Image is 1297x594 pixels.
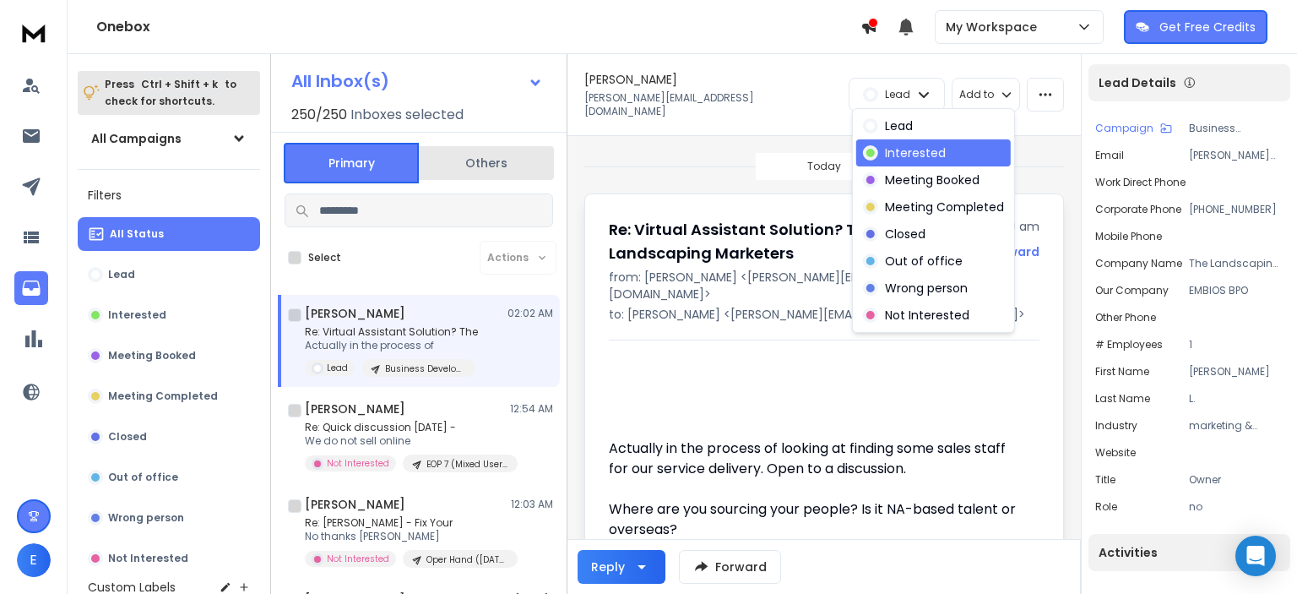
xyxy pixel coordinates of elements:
p: Work Direct Phone [1095,176,1186,189]
p: industry [1095,419,1137,433]
p: Lead Details [1099,74,1176,91]
h1: [PERSON_NAME] [305,496,405,513]
p: L. [1189,392,1283,406]
p: No thanks [PERSON_NAME] [305,530,507,543]
p: 12:54 AM [510,402,553,416]
p: Get Free Credits [1159,19,1256,35]
p: Business Development - CCS For EMBIOS [385,362,466,375]
p: Meeting Completed [885,199,1004,215]
p: Mobile Phone [1095,230,1162,243]
p: 12:03 AM [511,498,553,511]
p: Press to check for shortcuts. [105,76,236,110]
div: Open Intercom Messenger [1235,536,1276,576]
p: [PERSON_NAME][EMAIL_ADDRESS][DOMAIN_NAME] [584,91,819,118]
h1: All Campaigns [91,130,182,147]
p: Wrong person [885,280,968,297]
h1: [PERSON_NAME] [305,401,405,417]
p: First Name [1095,365,1149,379]
p: Last Name [1095,392,1150,406]
p: from: [PERSON_NAME] <[PERSON_NAME][EMAIL_ADDRESS][DOMAIN_NAME]> [609,269,1039,302]
h1: [PERSON_NAME] [584,71,677,88]
p: # Employees [1095,338,1163,351]
p: Company Name [1095,257,1182,270]
p: title [1095,473,1115,487]
div: Activities [1088,534,1290,571]
p: Out of office [885,253,963,270]
p: Lead [327,362,348,374]
h3: Filters [78,183,260,207]
p: Not Interested [885,307,969,324]
span: Ctrl + Shift + k [138,74,220,94]
p: website [1095,446,1136,460]
p: Our Company [1095,284,1169,297]
p: Not Interested [327,553,389,565]
label: Select [308,251,341,264]
p: Corporate Phone [1095,203,1181,216]
p: Lead [108,268,135,281]
p: [PERSON_NAME] [1189,365,1283,379]
p: Meeting Booked [108,349,196,362]
p: 02:02 AM [507,307,553,320]
p: 1 [1189,338,1283,351]
p: Lead [885,88,910,101]
p: role [1095,500,1117,514]
p: Re: Virtual Assistant Solution? The [305,325,478,339]
p: to: [PERSON_NAME] <[PERSON_NAME][EMAIL_ADDRESS][DOMAIN_NAME]> [609,306,1039,323]
p: Business Development - CCS For EMBIOS [1189,122,1283,135]
p: Today [807,160,841,173]
h3: Inboxes selected [350,105,464,125]
p: Oper Hand ([DATE], 2 steps only) [426,553,507,566]
button: Others [419,144,554,182]
p: Add to [959,88,994,101]
p: Interested [108,308,166,322]
p: All Status [110,227,164,241]
p: [PERSON_NAME][EMAIL_ADDRESS][DOMAIN_NAME] [1189,149,1283,162]
span: E [17,543,51,577]
p: Re: [PERSON_NAME] - Fix Your [305,516,507,530]
div: Actually in the process of looking at finding some sales staff for our service delivery. Open to ... [609,439,1026,560]
h1: [PERSON_NAME] [305,305,405,322]
span: 250 / 250 [291,105,347,125]
div: Reply [591,559,625,575]
p: Email [1095,149,1124,162]
p: Lead [885,117,913,134]
p: marketing & advertising [1189,419,1283,433]
p: Out of office [108,471,178,484]
p: We do not sell online [305,434,507,448]
p: EOP 7 (Mixed Users and Lists) [426,458,507,471]
img: logo [17,17,51,48]
h1: All Inbox(s) [291,73,389,90]
button: Primary [284,143,419,183]
p: Campaign [1095,122,1153,135]
button: Forward [679,550,781,584]
p: Wrong person [108,511,184,525]
p: Meeting Completed [108,390,218,403]
p: Closed [885,226,925,243]
h1: Onebox [96,17,860,37]
p: [PHONE_NUMBER] [1189,203,1283,216]
h1: Re: Virtual Assistant Solution? The Landscaping Marketers [609,218,927,265]
p: EMBIOS BPO [1189,284,1283,297]
p: The Landscaping Marketers [1189,257,1283,270]
p: no [1189,500,1283,514]
p: Owner [1189,473,1283,487]
p: Not Interested [327,457,389,470]
p: Meeting Booked [885,172,980,188]
p: My Workspace [946,19,1044,35]
p: Not Interested [108,552,188,565]
p: Other Phone [1095,311,1156,324]
p: Actually in the process of [305,339,478,352]
p: Interested [885,144,946,161]
p: Closed [108,430,147,444]
p: Re: Quick discussion [DATE] - [305,421,507,434]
